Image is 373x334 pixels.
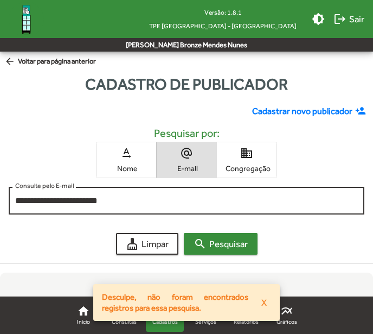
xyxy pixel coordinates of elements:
mat-icon: domain [240,147,253,160]
span: Limpar [126,234,169,254]
mat-icon: text_rotation_none [120,147,133,160]
span: Congregação [220,163,274,173]
span: TPE [GEOGRAPHIC_DATA] - [GEOGRAPHIC_DATA] [140,19,305,33]
mat-icon: arrow_back [4,56,18,68]
mat-icon: person_add [355,105,369,117]
mat-icon: cleaning_services [126,237,139,250]
button: Sair [329,9,369,29]
mat-icon: alternate_email [180,147,193,160]
span: Nome [99,163,153,173]
span: Pesquisar [194,234,248,254]
span: X [261,293,267,312]
a: Início [65,299,102,332]
mat-icon: search [194,237,207,250]
button: X [253,293,275,312]
button: Congregação [217,142,276,178]
span: Início [77,318,90,326]
mat-icon: brightness_medium [312,12,325,26]
mat-icon: logout [333,12,346,26]
mat-icon: home [77,305,90,318]
span: E-mail [159,163,214,173]
h5: Pesquisar por: [9,127,364,140]
div: Versão: 1.8.1 [140,5,305,19]
img: Logo [9,2,44,37]
span: Sair [333,9,364,29]
span: Cadastrar novo publicador [252,105,352,118]
span: Desculpe, não foram encontrados registros para essa pesquisa. [102,292,248,313]
button: Limpar [116,233,178,255]
span: Voltar para página anterior [4,56,96,68]
button: Pesquisar [184,233,258,255]
button: Nome [97,142,156,178]
button: E-mail [157,142,216,178]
